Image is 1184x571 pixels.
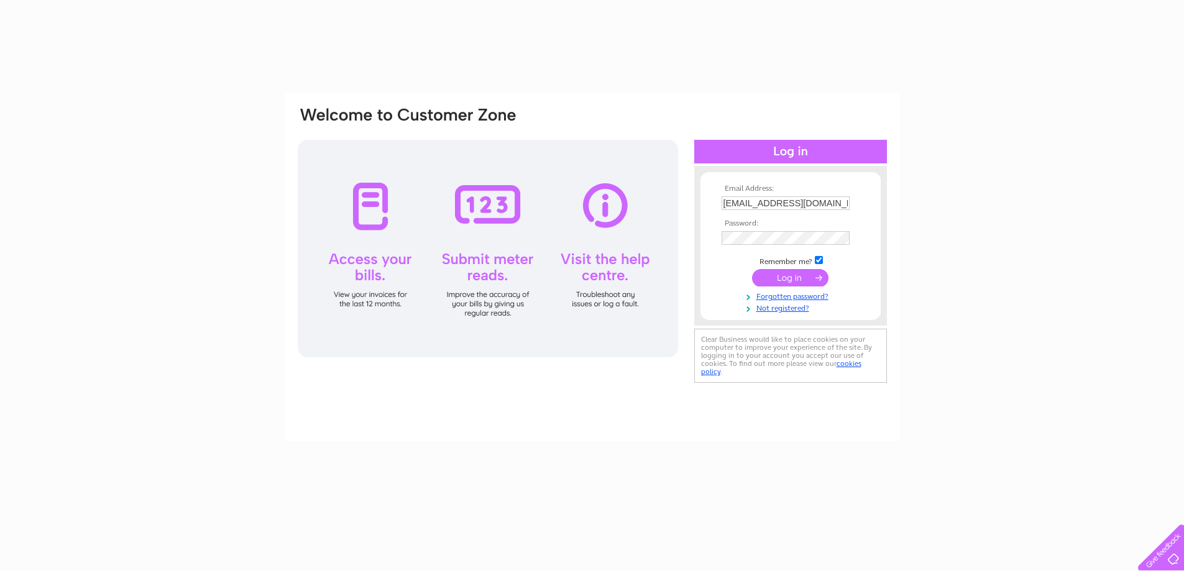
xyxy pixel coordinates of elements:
td: Remember me? [718,254,863,267]
th: Password: [718,219,863,228]
th: Email Address: [718,185,863,193]
input: Submit [752,269,828,286]
a: Forgotten password? [722,290,863,301]
a: cookies policy [701,359,861,376]
div: Clear Business would like to place cookies on your computer to improve your experience of the sit... [694,329,887,383]
a: Not registered? [722,301,863,313]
